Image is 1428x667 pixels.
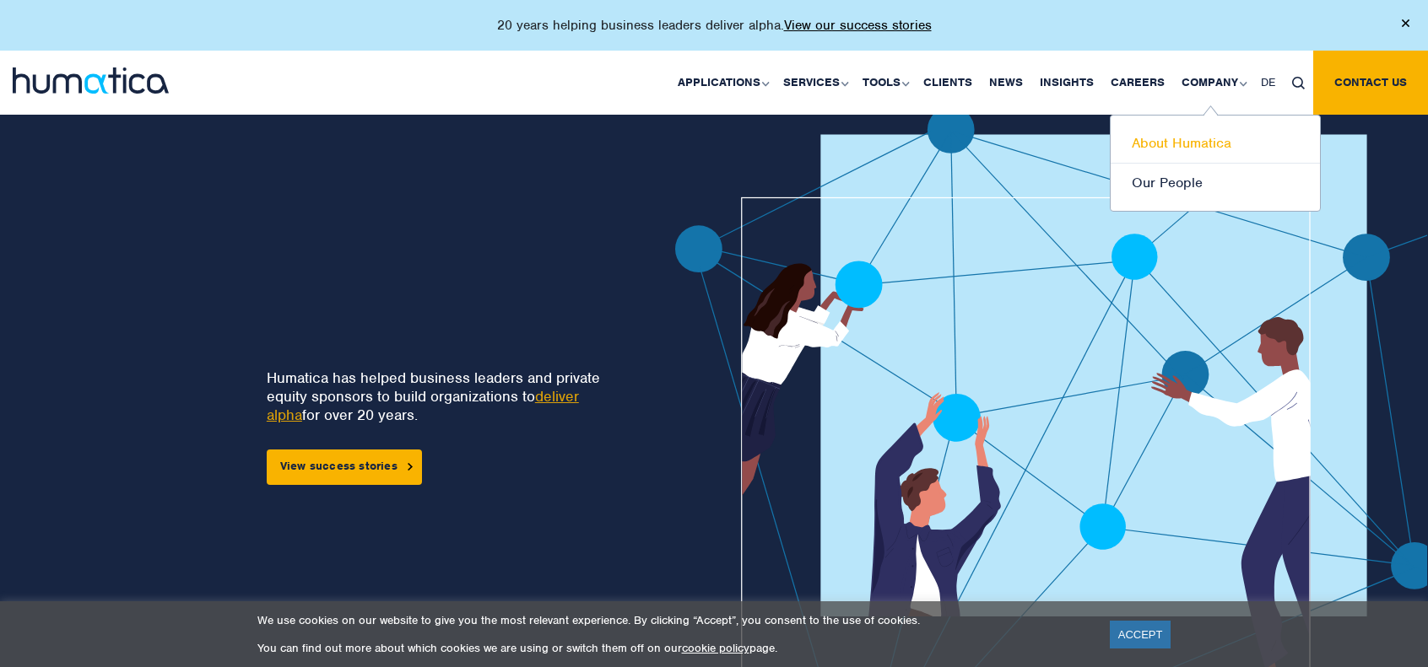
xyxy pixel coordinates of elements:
a: Services [775,51,854,115]
p: We use cookies on our website to give you the most relevant experience. By clicking “Accept”, you... [257,613,1089,627]
a: Our People [1111,164,1320,202]
a: Careers [1102,51,1173,115]
a: About Humatica [1111,124,1320,164]
img: logo [13,67,169,94]
a: Contact us [1313,51,1428,115]
a: ACCEPT [1110,621,1171,648]
p: 20 years helping business leaders deliver alpha. [497,17,932,34]
img: search_icon [1292,77,1305,89]
img: arrowicon [408,463,413,471]
a: Company [1173,51,1252,115]
a: Insights [1031,51,1102,115]
a: Applications [669,51,775,115]
a: deliver alpha [267,387,579,424]
a: Clients [915,51,981,115]
a: News [981,51,1031,115]
a: View our success stories [784,17,932,34]
p: Humatica has helped business leaders and private equity sponsors to build organizations to for ov... [267,368,613,424]
span: DE [1261,75,1275,89]
a: Tools [854,51,915,115]
a: DE [1252,51,1284,115]
p: You can find out more about which cookies we are using or switch them off on our page. [257,641,1089,655]
a: View success stories [267,449,422,485]
a: cookie policy [682,641,749,655]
